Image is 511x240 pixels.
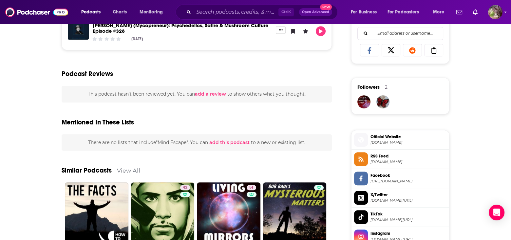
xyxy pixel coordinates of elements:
div: [DATE] [131,37,143,41]
div: 2 [385,84,388,90]
span: There are no lists that include "Mind Escape" . You can to a new or existing list. [88,139,305,145]
img: DrinkandaDab [357,95,370,108]
a: Facebook[URL][DOMAIN_NAME] [354,172,446,185]
button: Show profile menu [488,5,502,19]
div: Search podcasts, credits, & more... [182,5,344,20]
span: Ctrl K [278,8,294,16]
span: Podcasts [81,8,101,17]
span: linktr.ee [370,140,446,145]
span: Monitoring [140,8,163,17]
button: open menu [135,7,171,17]
span: tiktok.com/@mindescapepodcast [370,217,446,222]
a: Show notifications dropdown [454,7,465,18]
a: Dennis Walker (Mycopreneur): Psychedelics, Satire & Mushroom Culture Episode #328 [93,22,268,34]
img: Dennis Walker (Mycopreneur): Psychedelics, Satire & Mushroom Culture Episode #328 [68,19,89,40]
button: Play [316,26,326,36]
span: For Podcasters [388,8,419,17]
h2: Mentioned In These Lists [62,118,134,126]
a: View All [117,167,140,174]
a: Share on Facebook [360,44,379,56]
input: Email address or username... [363,27,438,40]
a: Share on X/Twitter [382,44,401,56]
span: Logged in as MSanz [488,5,502,19]
h3: Podcast Reviews [62,70,113,78]
button: open menu [346,7,385,17]
span: add this podcast [209,139,250,145]
span: https://www.facebook.com/MindEscapePodcast [370,179,446,184]
span: More [433,8,444,17]
button: open menu [383,7,428,17]
a: Charts [108,7,131,17]
a: X/Twitter[DOMAIN_NAME][URL] [354,191,446,205]
span: TikTok [370,211,446,217]
img: Podchaser - Follow, Share and Rate Podcasts [5,6,68,18]
span: 51 [249,184,254,191]
span: Official Website [370,134,446,140]
button: open menu [428,7,452,17]
a: Official Website[DOMAIN_NAME] [354,133,446,147]
a: Copy Link [425,44,444,56]
button: open menu [77,7,109,17]
span: X/Twitter [370,192,446,198]
span: twitter.com/MikeEscape [370,198,446,203]
span: anchor.fm [370,159,446,164]
div: Search followers [357,27,443,40]
span: For Business [351,8,377,17]
span: 42 [183,184,187,191]
a: Similar Podcasts [62,166,112,175]
span: RSS Feed [370,153,446,159]
a: 51 [247,185,256,190]
span: This podcast hasn't been reviewed yet. You can to show others what you thought. [88,91,306,97]
span: Followers [357,84,380,90]
input: Search podcasts, credits, & more... [194,7,278,17]
a: RSS Feed[DOMAIN_NAME] [354,152,446,166]
img: User Profile [488,5,502,19]
span: Facebook [370,173,446,178]
a: TikTok[DOMAIN_NAME][URL] [354,210,446,224]
img: ChuckMagee7 [376,95,389,108]
a: 42 [180,185,190,190]
a: Share on Reddit [403,44,422,56]
button: Bookmark Episode [288,26,298,36]
a: Show notifications dropdown [470,7,480,18]
span: Open Advanced [302,10,329,14]
button: Show More Button [276,26,286,33]
button: Open AdvancedNew [299,8,332,16]
span: New [320,4,332,10]
span: Charts [113,8,127,17]
button: Leave a Rating [301,26,311,36]
span: Instagram [370,231,446,236]
div: Community Rating: 0 out of 5 [92,37,122,42]
div: Open Intercom Messenger [489,205,504,220]
button: add a review [195,90,226,98]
